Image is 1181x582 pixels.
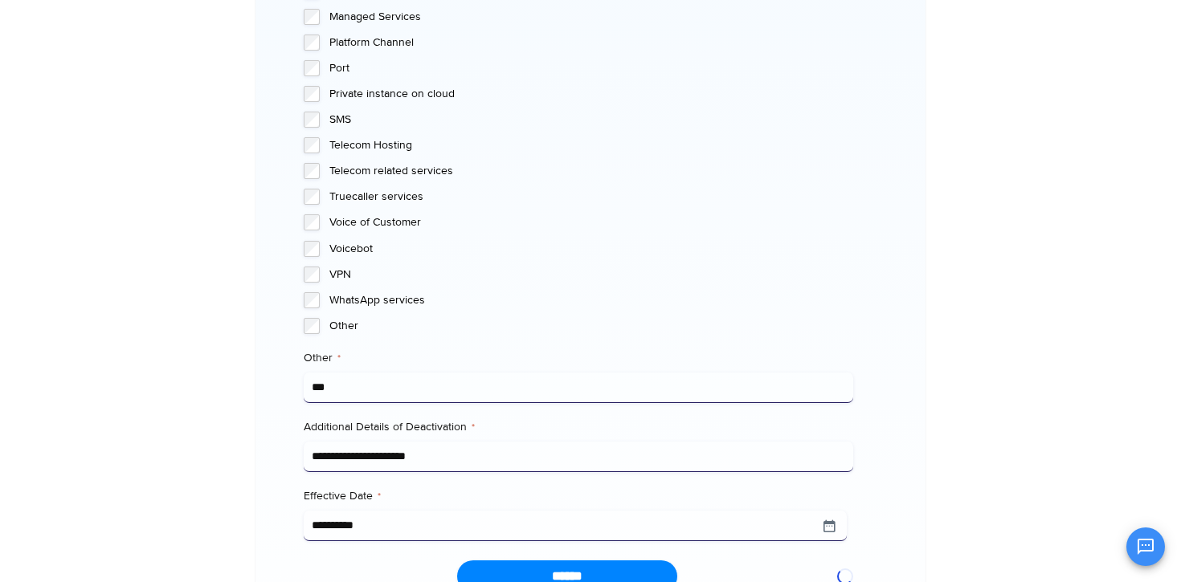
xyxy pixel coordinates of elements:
label: SMS [329,112,852,128]
label: Effective Date [304,488,852,504]
label: Other [304,350,852,366]
label: Voice of Customer [329,214,852,230]
label: Platform Channel [329,35,852,51]
label: Port [329,60,852,76]
label: VPN [329,267,852,283]
label: Telecom Hosting [329,137,852,153]
label: Other [329,318,852,334]
label: Managed Services [329,9,852,25]
label: Additional Details of Deactivation [304,419,852,435]
label: Truecaller services [329,189,852,205]
label: Private instance on cloud [329,86,852,102]
label: WhatsApp services [329,292,852,308]
label: Telecom related services [329,163,852,179]
button: Open chat [1126,527,1165,566]
label: Voicebot [329,241,852,257]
